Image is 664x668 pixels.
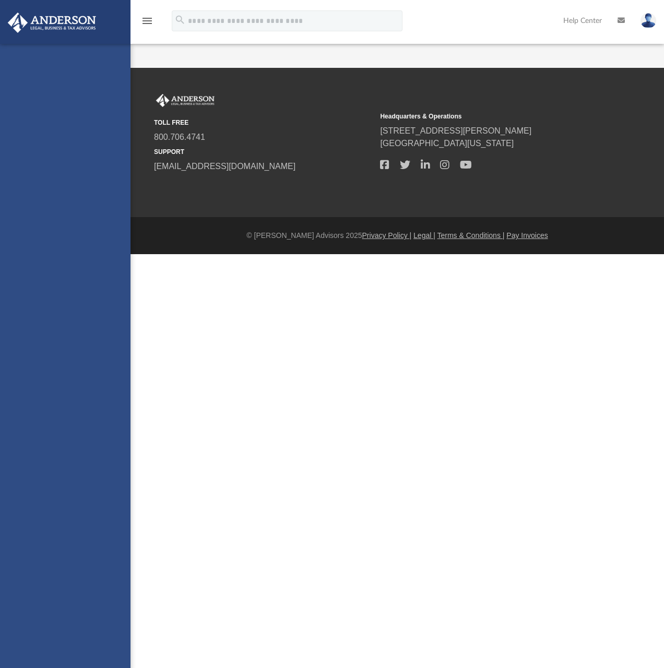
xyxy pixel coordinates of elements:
[437,231,505,240] a: Terms & Conditions |
[141,15,153,27] i: menu
[154,118,373,127] small: TOLL FREE
[362,231,412,240] a: Privacy Policy |
[641,13,656,28] img: User Pic
[506,231,548,240] a: Pay Invoices
[141,20,153,27] a: menu
[380,112,599,121] small: Headquarters & Operations
[380,126,531,135] a: [STREET_ADDRESS][PERSON_NAME]
[154,133,205,141] a: 800.706.4741
[413,231,435,240] a: Legal |
[174,14,186,26] i: search
[131,230,664,241] div: © [PERSON_NAME] Advisors 2025
[380,139,514,148] a: [GEOGRAPHIC_DATA][US_STATE]
[154,147,373,157] small: SUPPORT
[5,13,99,33] img: Anderson Advisors Platinum Portal
[154,162,295,171] a: [EMAIL_ADDRESS][DOMAIN_NAME]
[154,94,217,108] img: Anderson Advisors Platinum Portal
